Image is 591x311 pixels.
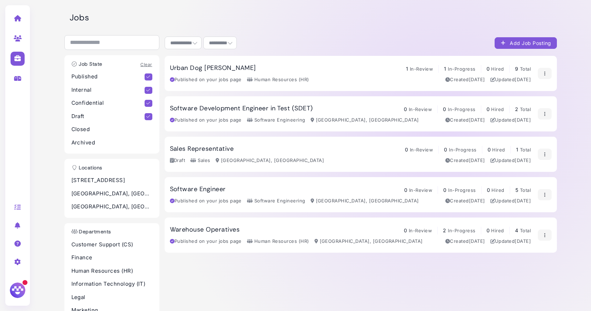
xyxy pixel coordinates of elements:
time: Jun 07, 2025 [469,198,485,203]
span: In-Progress [449,147,476,153]
div: Created [445,238,485,245]
span: Total [520,66,531,72]
span: Hired [491,106,504,112]
span: 2 [443,227,446,233]
div: Published on your jobs page [170,238,242,245]
span: 0 [487,227,490,233]
span: In-Review [409,106,432,112]
span: 0 [443,106,446,112]
time: Jul 09, 2025 [515,117,531,123]
span: 0 [404,106,407,112]
p: [STREET_ADDRESS] [71,176,152,184]
div: Published on your jobs page [170,117,242,124]
span: In-Progress [448,187,476,193]
time: Jun 07, 2025 [515,238,531,244]
h3: Software Engineer [170,186,226,193]
span: In-Progress [448,66,475,72]
h3: Warehouse Operatives [170,226,240,234]
div: Updated [490,117,531,124]
div: [GEOGRAPHIC_DATA], [GEOGRAPHIC_DATA] [311,197,419,205]
p: Published [71,73,145,81]
h3: Urban Dog [PERSON_NAME] [170,64,256,72]
div: Created [445,157,485,164]
div: [GEOGRAPHIC_DATA], [GEOGRAPHIC_DATA] [311,117,419,124]
h3: Departments [68,229,115,235]
span: 0 [487,187,490,193]
div: [GEOGRAPHIC_DATA], [GEOGRAPHIC_DATA] [314,238,423,245]
div: Updated [490,238,531,245]
p: [GEOGRAPHIC_DATA], [GEOGRAPHIC_DATA] [71,203,152,211]
span: Total [520,228,531,233]
div: Software Engineering [247,197,305,205]
div: Add Job Posting [500,39,551,47]
div: Software Engineering [247,117,305,124]
p: Human Resources (HR) [71,267,152,275]
div: Created [445,117,485,124]
span: Hired [492,147,505,153]
h3: Sales Representative [170,145,234,153]
time: Feb 04, 2025 [469,77,485,82]
span: 0 [404,227,407,233]
time: Jul 09, 2025 [469,117,485,123]
time: Jun 17, 2025 [515,198,531,203]
button: Add Job Posting [495,37,557,49]
span: In-Review [409,187,432,193]
span: In-Review [410,66,433,72]
time: Jul 01, 2025 [469,157,485,163]
div: Draft [170,157,185,164]
p: Confidential [71,99,145,107]
span: 1 [444,66,446,72]
div: Created [445,197,485,205]
p: Finance [71,254,152,262]
span: 5 [515,187,518,193]
span: 1 [516,147,518,153]
h3: Locations [68,165,106,171]
time: Jul 01, 2025 [515,157,531,163]
time: Aug 28, 2025 [515,77,531,82]
a: Clear [140,62,152,67]
span: 0 [443,187,446,193]
h3: Job State [68,61,106,67]
span: 0 [404,187,407,193]
span: 0 [487,106,490,112]
span: In-Progress [448,228,475,233]
p: Internal [71,86,145,94]
div: Human Resources (HR) [247,76,309,83]
span: 9 [515,66,518,72]
h3: Software Development Engineer in Test (SDET) [170,105,313,112]
div: Updated [490,157,531,164]
p: Closed [71,125,152,134]
p: Customer Support (CS) [71,241,152,249]
span: In-Review [409,228,432,233]
span: 2 [515,106,518,112]
h2: Jobs [70,13,557,23]
p: Archived [71,139,152,147]
span: In-Progress [448,106,475,112]
span: 0 [405,147,408,153]
span: Hired [491,187,504,193]
p: Draft [71,112,145,121]
span: 4 [515,227,518,233]
span: 0 [487,66,490,72]
img: Megan [9,281,26,299]
p: [GEOGRAPHIC_DATA], [GEOGRAPHIC_DATA] [71,190,152,198]
span: 0 [444,147,447,153]
span: Total [520,187,531,193]
div: Updated [490,76,531,83]
span: In-Review [410,147,433,153]
span: Hired [491,228,504,233]
div: Updated [490,197,531,205]
span: 0 [488,147,491,153]
time: Mar 03, 2025 [469,238,485,244]
div: Sales [190,157,210,164]
p: Legal [71,293,152,302]
div: Published on your jobs page [170,197,242,205]
div: Published on your jobs page [170,76,242,83]
div: Human Resources (HR) [247,238,309,245]
span: Hired [491,66,504,72]
span: Total [520,106,531,112]
div: [GEOGRAPHIC_DATA], [GEOGRAPHIC_DATA] [216,157,324,164]
span: 1 [406,66,408,72]
p: Information Technology (IT) [71,280,152,288]
div: Created [445,76,485,83]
